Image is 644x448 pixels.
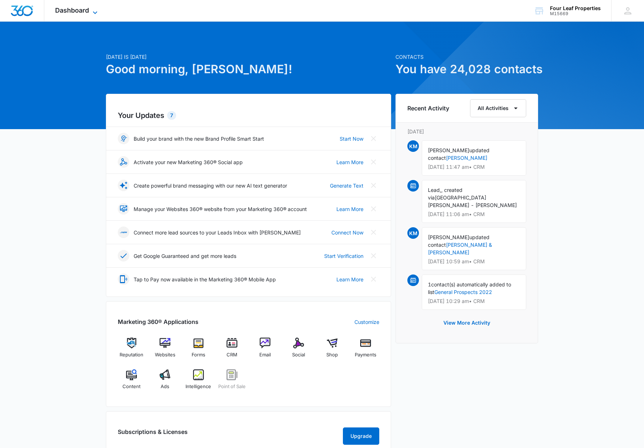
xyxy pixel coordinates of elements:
[167,111,176,120] div: 7
[118,110,379,121] h2: Your Updates
[436,314,497,331] button: View More Activity
[470,99,526,117] button: All Activities
[326,351,338,359] span: Shop
[354,318,379,326] a: Customize
[134,276,276,283] p: Tap to Pay now available in the Marketing 360® Mobile App
[428,212,520,217] p: [DATE] 11:06 am • CRM
[343,427,379,445] button: Upgrade
[151,369,179,395] a: Ads
[55,6,89,14] span: Dashboard
[434,289,492,295] a: General Prospects 2022
[218,383,246,390] span: Point of Sale
[134,229,301,236] p: Connect more lead sources to your Leads Inbox with [PERSON_NAME]
[218,369,246,395] a: Point of Sale
[407,128,526,135] p: [DATE]
[292,351,305,359] span: Social
[428,259,520,264] p: [DATE] 10:59 am • CRM
[118,427,188,442] h2: Subscriptions & Licenses
[340,135,363,142] a: Start Now
[134,252,236,260] p: Get Google Guaranteed and get more leads
[428,242,492,255] a: [PERSON_NAME] & [PERSON_NAME]
[331,229,363,236] a: Connect Now
[318,338,346,364] a: Shop
[134,158,243,166] p: Activate your new Marketing 360® Social app
[324,252,363,260] a: Start Verification
[218,338,246,364] a: CRM
[428,281,431,287] span: 1
[368,180,379,191] button: Close
[368,203,379,215] button: Close
[407,104,449,113] h6: Recent Activity
[395,53,538,61] p: Contacts
[368,273,379,285] button: Close
[355,351,376,359] span: Payments
[428,164,520,170] p: [DATE] 11:47 am • CRM
[428,234,469,240] span: [PERSON_NAME]
[134,205,307,213] p: Manage your Websites 360® website from your Marketing 360® account
[122,383,140,390] span: Content
[428,187,462,201] span: , created via
[118,317,198,326] h2: Marketing 360® Applications
[285,338,313,364] a: Social
[428,194,517,208] span: [GEOGRAPHIC_DATA][PERSON_NAME] - [PERSON_NAME]
[428,147,469,153] span: [PERSON_NAME]
[550,11,601,16] div: account id
[352,338,379,364] a: Payments
[161,383,169,390] span: Ads
[330,182,363,189] a: Generate Text
[118,338,146,364] a: Reputation
[120,351,143,359] span: Reputation
[106,53,391,61] p: [DATE] is [DATE]
[336,158,363,166] a: Learn More
[428,187,441,193] span: Lead,
[336,205,363,213] a: Learn More
[155,351,175,359] span: Websites
[428,299,520,304] p: [DATE] 10:29 am • CRM
[368,250,379,262] button: Close
[251,338,279,364] a: Email
[428,281,511,295] span: contact(s) automatically added to list
[192,351,205,359] span: Forms
[106,61,391,78] h1: Good morning, [PERSON_NAME]!
[368,156,379,168] button: Close
[407,140,419,152] span: KM
[368,133,379,144] button: Close
[336,276,363,283] a: Learn More
[185,369,213,395] a: Intelligence
[550,5,601,11] div: account name
[407,227,419,239] span: KM
[151,338,179,364] a: Websites
[185,383,211,390] span: Intelligence
[259,351,271,359] span: Email
[185,338,213,364] a: Forms
[368,227,379,238] button: Close
[395,61,538,78] h1: You have 24,028 contacts
[446,155,487,161] a: [PERSON_NAME]
[134,135,264,142] p: Build your brand with the new Brand Profile Smart Start
[134,182,287,189] p: Create powerful brand messaging with our new AI text generator
[227,351,237,359] span: CRM
[118,369,146,395] a: Content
